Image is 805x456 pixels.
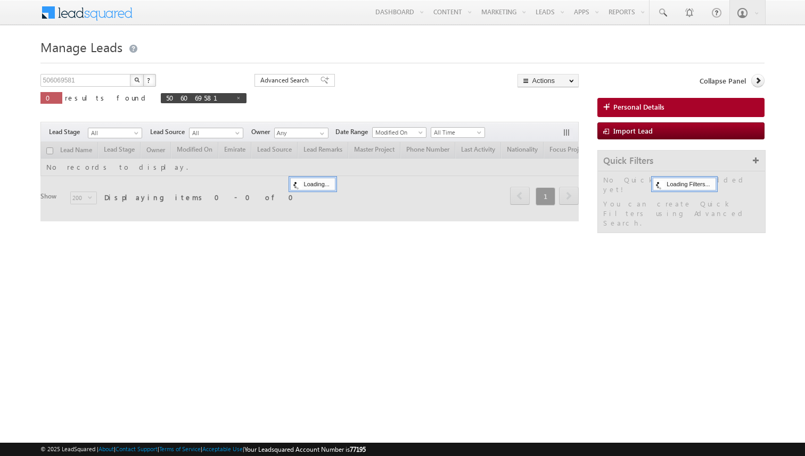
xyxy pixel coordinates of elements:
span: Manage Leads [40,38,122,55]
span: Lead Stage [49,127,88,137]
a: All [189,128,243,138]
span: Advanced Search [260,76,312,85]
span: 0 [46,93,57,102]
span: 506069581 [166,93,231,102]
span: Lead Source [150,127,189,137]
div: Loading... [290,178,335,190]
span: All [88,128,139,138]
span: Import Lead [613,126,653,135]
a: About [98,445,114,452]
span: Collapse Panel [700,76,746,86]
a: Modified On [372,127,426,138]
a: All Time [431,127,485,138]
a: Show All Items [314,128,327,139]
span: Date Range [335,127,372,137]
span: ? [147,76,152,85]
button: Actions [517,74,579,87]
span: Modified On [373,128,423,137]
span: Owner [251,127,274,137]
span: results found [65,93,150,102]
button: ? [143,74,156,87]
span: Your Leadsquared Account Number is [244,445,366,453]
a: Personal Details [597,98,765,117]
span: All Time [431,128,482,137]
img: Search [134,77,139,82]
a: Contact Support [116,445,158,452]
span: © 2025 LeadSquared | | | | | [40,444,366,454]
a: Terms of Service [159,445,201,452]
input: Type to Search [274,128,328,138]
div: Loading Filters... [653,178,716,190]
span: Personal Details [613,102,664,112]
a: Acceptable Use [202,445,243,452]
a: All [88,128,142,138]
span: All [190,128,240,138]
span: 77195 [350,445,366,453]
